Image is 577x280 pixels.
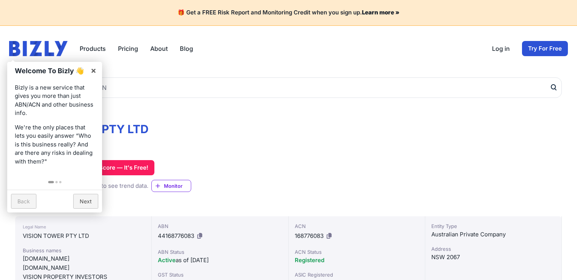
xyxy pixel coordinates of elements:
[15,83,94,118] p: Bizly is a new service that gives you more than just ABN/ACN and other business info.
[15,66,86,76] h1: Welcome To Bizly 👋
[11,194,36,209] a: Back
[15,123,94,166] p: We're the only places that lets you easily answer “Who is this business really? And are there any...
[85,62,102,79] a: ×
[73,194,98,209] a: Next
